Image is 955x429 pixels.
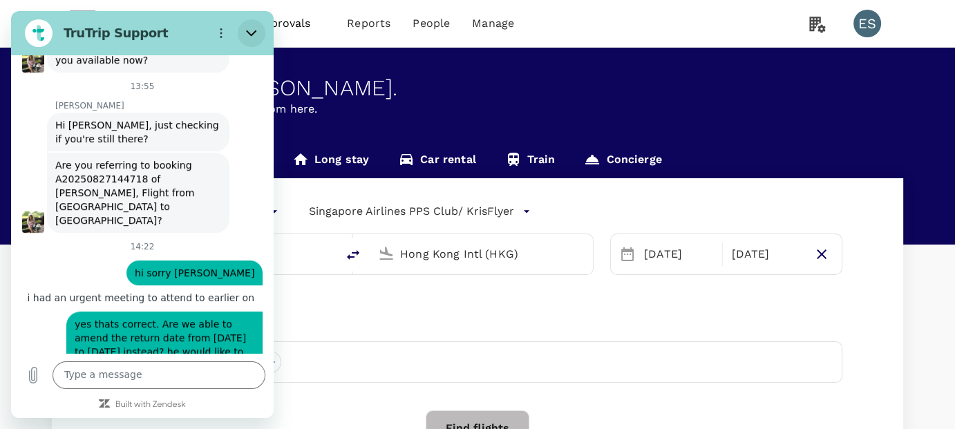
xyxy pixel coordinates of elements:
[384,145,491,178] a: Car rental
[8,350,36,378] button: Upload file
[44,89,263,100] p: [PERSON_NAME]
[44,147,210,216] span: Are you referring to booking A20250827144718 of [PERSON_NAME], Flight from [GEOGRAPHIC_DATA] to [...
[327,252,330,255] button: Open
[337,238,370,271] button: delete
[52,101,903,117] p: Planning a business trip? Get started from here.
[413,15,450,32] span: People
[347,15,390,32] span: Reports
[227,8,254,36] button: Close
[583,252,586,255] button: Open
[64,306,243,389] span: yes thats correct. Are we able to amend the return date from [DATE] to [DATE] instead? he would l...
[124,255,243,269] span: hi sorry [PERSON_NAME]
[120,230,144,241] p: 14:22
[16,280,243,294] span: i had an urgent meeting to attend to earlier on
[44,107,210,135] span: Hi [PERSON_NAME], just checking if you're still there?
[853,10,881,37] div: ES
[53,14,191,30] h2: TruTrip Support
[726,240,806,268] div: [DATE]
[278,145,384,178] a: Long stay
[472,15,514,32] span: Manage
[256,15,325,32] span: Approvals
[52,8,115,39] img: Swan & Maclaren Group
[196,8,224,36] button: Options menu
[309,203,514,220] p: Singapore Airlines PPS Club/ KrisFlyer
[309,203,531,220] button: Singapore Airlines PPS Club/ KrisFlyer
[120,70,144,81] p: 13:55
[491,145,570,178] a: Train
[52,75,903,101] div: Welcome back , [PERSON_NAME] .
[569,145,676,178] a: Concierge
[11,11,274,418] iframe: Messaging window
[400,243,564,265] input: Going to
[639,240,719,268] div: [DATE]
[104,390,175,399] a: Built with Zendesk: Visit the Zendesk website in a new tab
[113,319,842,336] div: Travellers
